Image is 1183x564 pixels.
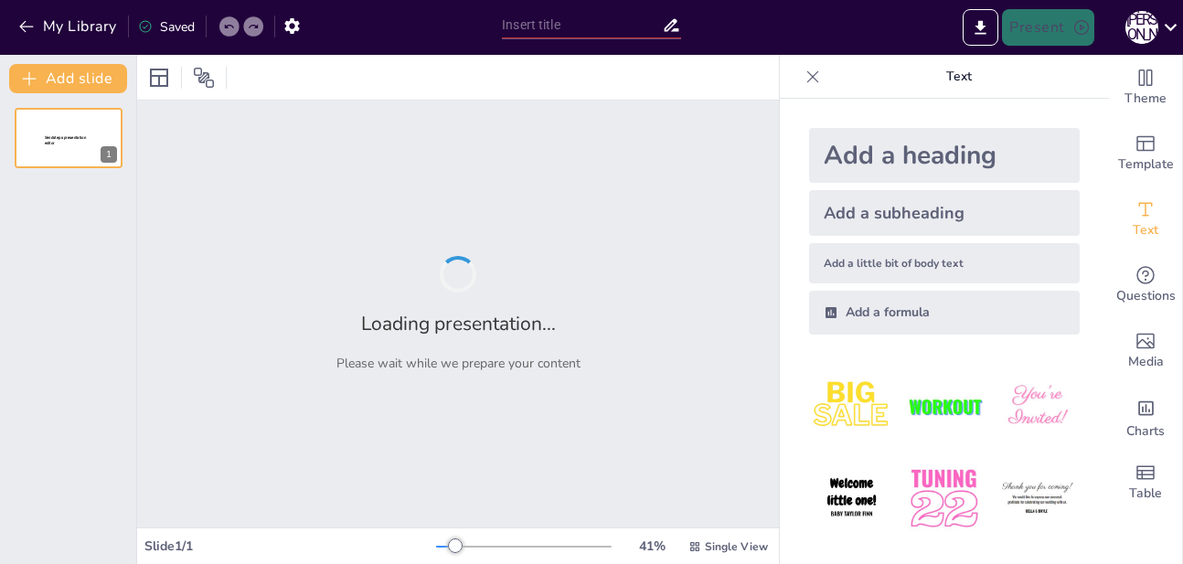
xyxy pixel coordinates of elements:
[138,18,195,36] div: Saved
[963,9,998,46] button: Export to PowerPoint
[1125,11,1158,44] div: Д [PERSON_NAME]
[144,63,174,92] div: Layout
[901,456,986,541] img: 5.jpeg
[809,364,894,449] img: 1.jpeg
[1109,186,1182,252] div: Add text boxes
[705,539,768,554] span: Single View
[101,146,117,163] div: 1
[1116,286,1176,306] span: Questions
[1109,55,1182,121] div: Change the overall theme
[809,456,894,541] img: 4.jpeg
[14,12,124,41] button: My Library
[809,243,1080,283] div: Add a little bit of body text
[15,108,123,168] div: 1
[1109,121,1182,186] div: Add ready made slides
[144,537,436,555] div: Slide 1 / 1
[1109,252,1182,318] div: Get real-time input from your audience
[1133,220,1158,240] span: Text
[9,64,127,93] button: Add slide
[901,364,986,449] img: 2.jpeg
[1109,450,1182,516] div: Add a table
[1126,421,1165,442] span: Charts
[361,311,556,336] h2: Loading presentation...
[995,456,1080,541] img: 6.jpeg
[1124,89,1167,109] span: Theme
[193,67,215,89] span: Position
[809,128,1080,183] div: Add a heading
[1118,154,1174,175] span: Template
[45,135,86,145] span: Sendsteps presentation editor
[1125,9,1158,46] button: Д [PERSON_NAME]
[1129,484,1162,504] span: Table
[630,537,674,555] div: 41 %
[1002,9,1093,46] button: Present
[827,55,1091,99] p: Text
[809,291,1080,335] div: Add a formula
[1109,384,1182,450] div: Add charts and graphs
[1128,352,1164,372] span: Media
[995,364,1080,449] img: 3.jpeg
[1109,318,1182,384] div: Add images, graphics, shapes or video
[336,355,581,372] p: Please wait while we prepare your content
[809,190,1080,236] div: Add a subheading
[502,12,662,38] input: Insert title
